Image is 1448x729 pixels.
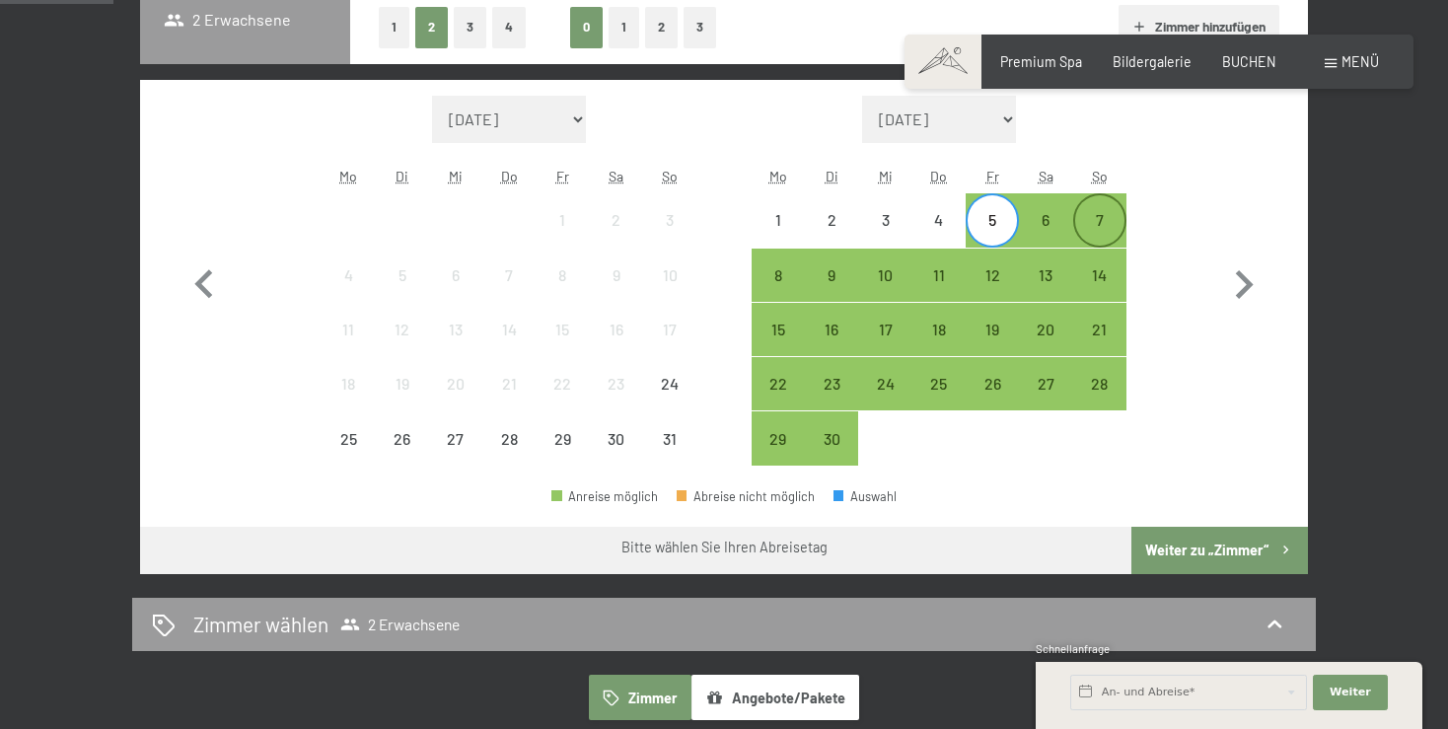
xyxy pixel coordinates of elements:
div: Abreise nicht möglich [643,411,696,465]
button: Vorheriger Monat [176,96,233,467]
a: Bildergalerie [1113,53,1192,70]
div: Sun Aug 24 2025 [643,357,696,410]
div: 4 [324,267,373,317]
div: Abreise nicht möglich [643,303,696,356]
div: Sun Sep 28 2025 [1073,357,1126,410]
div: 6 [431,267,480,317]
button: Weiter zu „Zimmer“ [1131,527,1308,574]
div: Abreise nicht möglich [805,193,858,247]
div: 18 [324,376,373,425]
div: 2 [807,212,856,261]
div: Thu Aug 21 2025 [482,357,536,410]
div: Abreise möglich [752,357,805,410]
div: Anreise möglich [551,490,658,503]
div: Abreise nicht möglich [536,193,589,247]
div: 30 [807,431,856,480]
abbr: Freitag [986,168,999,184]
div: Abreise nicht möglich [643,357,696,410]
button: 2 [645,7,678,47]
div: Abreise nicht möglich [429,303,482,356]
div: Abreise möglich [752,249,805,302]
div: 29 [754,431,803,480]
abbr: Donnerstag [930,168,947,184]
abbr: Donnerstag [501,168,518,184]
div: 9 [807,267,856,317]
div: Wed Aug 06 2025 [429,249,482,302]
div: 14 [1075,267,1124,317]
div: Abreise möglich [805,411,858,465]
abbr: Sonntag [662,168,678,184]
div: Abreise nicht möglich [482,249,536,302]
button: 3 [684,7,716,47]
div: Abreise nicht möglich [375,411,428,465]
abbr: Dienstag [396,168,408,184]
abbr: Freitag [556,168,569,184]
div: 16 [592,322,641,371]
div: Thu Aug 14 2025 [482,303,536,356]
div: Mon Sep 08 2025 [752,249,805,302]
div: Abreise möglich [912,357,966,410]
button: Weiter [1313,675,1388,710]
div: 25 [914,376,964,425]
div: Tue Aug 05 2025 [375,249,428,302]
div: Wed Sep 17 2025 [858,303,911,356]
div: Wed Sep 24 2025 [858,357,911,410]
span: Weiter [1330,685,1371,700]
div: Mon Sep 01 2025 [752,193,805,247]
div: Abreise nicht möglich [590,193,643,247]
div: 28 [1075,376,1124,425]
div: Sun Aug 31 2025 [643,411,696,465]
div: Abreise nicht möglich [536,357,589,410]
div: 15 [538,322,587,371]
span: BUCHEN [1222,53,1276,70]
button: 3 [454,7,486,47]
div: Wed Sep 03 2025 [858,193,911,247]
span: Premium Spa [1000,53,1082,70]
div: 10 [645,267,694,317]
abbr: Montag [769,168,787,184]
div: Sun Aug 10 2025 [643,249,696,302]
div: Abreise nicht möglich [482,411,536,465]
div: Abreise nicht möglich [429,411,482,465]
div: 29 [538,431,587,480]
div: 7 [1075,212,1124,261]
div: Wed Aug 27 2025 [429,411,482,465]
div: Abreise möglich [858,249,911,302]
div: 6 [1021,212,1070,261]
div: 8 [754,267,803,317]
div: 24 [645,376,694,425]
div: Fri Aug 08 2025 [536,249,589,302]
div: Sun Sep 07 2025 [1073,193,1126,247]
div: Abreise nicht möglich [482,303,536,356]
button: 4 [492,7,526,47]
div: Thu Aug 07 2025 [482,249,536,302]
div: Abreise möglich [858,357,911,410]
div: Mon Aug 18 2025 [322,357,375,410]
div: Auswahl [833,490,897,503]
div: 2 [592,212,641,261]
div: Abreise nicht möglich [643,249,696,302]
div: Sat Aug 23 2025 [590,357,643,410]
div: Abreise nicht möglich [590,303,643,356]
div: 7 [484,267,534,317]
div: 16 [807,322,856,371]
button: Zimmer hinzufügen [1119,5,1279,48]
div: Abreise nicht möglich [590,357,643,410]
div: 21 [1075,322,1124,371]
div: Thu Sep 11 2025 [912,249,966,302]
div: Tue Sep 09 2025 [805,249,858,302]
span: Menü [1341,53,1379,70]
div: Abreise möglich [1019,249,1072,302]
div: Fri Aug 01 2025 [536,193,589,247]
div: Abreise möglich [966,193,1019,247]
div: 5 [968,212,1017,261]
div: Abreise nicht möglich [677,490,815,503]
div: 13 [431,322,480,371]
div: Tue Aug 26 2025 [375,411,428,465]
div: Fri Aug 29 2025 [536,411,589,465]
div: Abreise möglich [805,249,858,302]
div: Abreise nicht möglich [375,357,428,410]
div: 12 [377,322,426,371]
div: Mon Aug 25 2025 [322,411,375,465]
div: 26 [377,431,426,480]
